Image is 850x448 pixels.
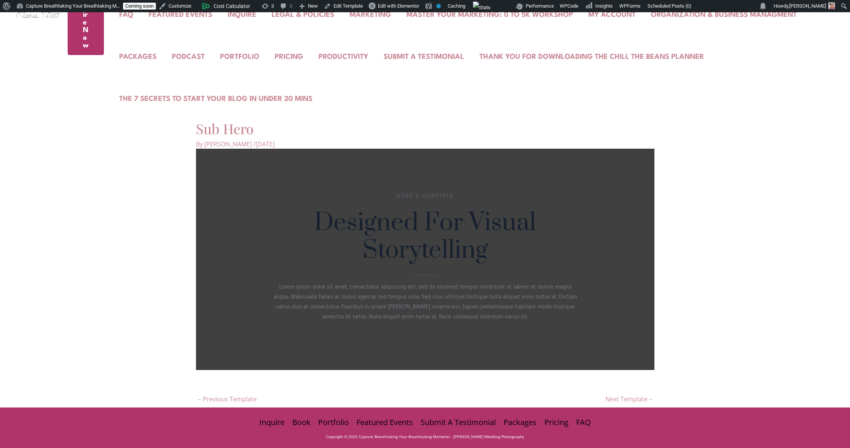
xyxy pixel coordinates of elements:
[204,140,252,148] span: [PERSON_NAME]
[112,78,320,120] a: The 7 Secrets to Start Your Blog In under 20 mins
[259,415,288,429] a: Inquire
[202,2,210,10] img: ccb-logo.svg
[417,415,500,429] a: Submit A Testimonial
[197,395,203,403] span: ←
[204,140,253,148] a: [PERSON_NAME]
[112,36,164,78] a: Packages
[326,434,524,439] span: Copyright © 2025 Capture Breathtaking Your Breathtaking Moments - [PERSON_NAME] Wedding Photography
[572,415,591,429] a: FAQ
[13,0,60,29] img: Capture Breathtaking Your Breathtaking Moments – Bianca Pitts Wedding Photography
[353,415,417,429] a: Featured Events
[648,395,654,403] span: →
[295,209,555,264] h2: Designed for Visual Storytelling
[164,36,212,78] a: Podcast
[314,415,353,429] a: Portfolio
[196,379,654,407] nav: Posts
[196,140,654,149] div: By /
[541,415,572,429] a: Pricing
[436,4,441,8] div: No index
[500,415,541,429] a: Packages
[473,2,491,14] img: Views over 48 hours. Click for more Jetpack Stats.
[376,36,472,78] a: Submit A Testimonial
[595,3,613,9] span: Insights
[13,415,837,429] nav: Site Navigation: Footer Menu
[472,36,712,78] a: Thank you for downloading the chill the beans planner
[212,36,267,78] a: Portfolio
[295,191,555,201] h5: Here's Subtitle
[196,120,654,137] h1: Sub Hero
[606,393,654,407] a: Next Template
[272,282,578,322] p: Lorem ipsum dolor sit amet, consectetur adipiscing elit, sed do eiusmod tempor incididunt ut labo...
[789,3,826,9] span: [PERSON_NAME]
[311,36,376,78] a: Productivity
[378,3,419,9] span: Edit with Elementor
[267,36,311,78] a: Pricing
[197,393,257,407] a: Previous Template
[256,140,275,148] span: [DATE]
[123,3,156,10] a: Coming soon
[288,415,314,429] a: Book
